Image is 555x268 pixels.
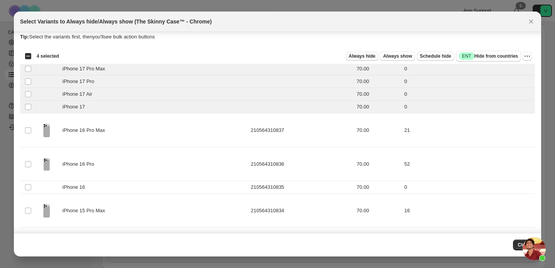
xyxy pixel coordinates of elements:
[20,18,212,25] h2: Select Variants to Always hide/Always show (The Skinny Case™ - Chrome)
[349,53,375,59] span: Always hide
[62,65,109,73] span: iPhone 17 Pro Max
[513,240,535,250] button: Close
[402,63,535,75] td: 0
[249,113,355,147] td: 210564310837
[402,101,535,113] td: 0
[37,230,56,259] img: the-skinny-case-chrome-454601.png
[402,147,535,181] td: 52
[37,196,56,225] img: the-skinny-case-chrome-492345.png
[20,34,29,40] strong: Tip:
[526,16,536,27] button: Close
[346,52,378,61] button: Always hide
[354,228,402,261] td: 70.00
[62,207,109,215] span: iPhone 15 Pro Max
[459,52,518,60] span: Hide from countries
[402,181,535,194] td: 0
[62,183,89,191] span: iPhone 16
[249,194,355,228] td: 210564310834
[354,147,402,181] td: 70.00
[402,194,535,228] td: 16
[37,116,56,145] img: the-skinny-case-chrome-492345.png
[380,52,415,61] button: Always show
[402,113,535,147] td: 21
[462,53,471,59] span: ENT
[354,63,402,75] td: 70.00
[62,160,98,168] span: iPhone 16 Pro
[383,53,412,59] span: Always show
[37,150,56,178] img: the-skinny-case-chrome-454601.png
[402,228,535,261] td: 10
[249,147,355,181] td: 210564310836
[249,228,355,261] td: 210564310833
[523,237,546,260] div: Open chat
[62,78,98,85] span: iPhone 17 Pro
[402,75,535,88] td: 0
[37,53,59,59] span: 4 selected
[456,51,521,62] button: SuccessENTHide from countries
[354,113,402,147] td: 70.00
[518,242,530,248] span: Close
[62,127,109,134] span: iPhone 16 Pro Max
[249,181,355,194] td: 210564310835
[523,52,532,61] button: More actions
[354,194,402,228] td: 70.00
[354,101,402,113] td: 70.00
[354,75,402,88] td: 70.00
[402,88,535,101] td: 0
[420,53,451,59] span: Schedule hide
[354,88,402,101] td: 70.00
[20,33,535,41] p: Select the variants first, then you'll see bulk action buttons
[354,181,402,194] td: 70.00
[417,52,454,61] button: Schedule hide
[62,90,96,98] span: iPhone 17 Air
[62,103,89,111] span: iPhone 17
